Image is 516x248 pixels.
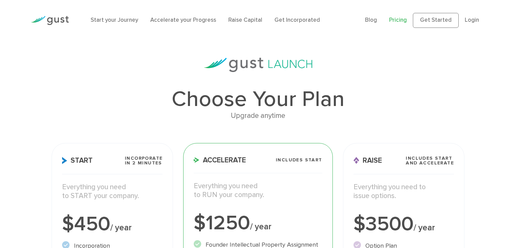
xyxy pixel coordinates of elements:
[250,222,271,232] span: / year
[52,88,464,110] h1: Choose Your Plan
[62,183,163,201] p: Everything you need to START your company.
[194,157,199,163] img: Accelerate Icon
[62,214,163,234] div: $450
[353,214,454,234] div: $3500
[353,183,454,201] p: Everything you need to issue options.
[389,17,407,23] a: Pricing
[62,157,67,164] img: Start Icon X2
[194,213,322,233] div: $1250
[413,13,459,28] a: Get Started
[274,17,320,23] a: Get Incorporated
[125,156,163,165] span: Incorporate in 2 Minutes
[276,158,322,162] span: Includes START
[414,223,435,233] span: / year
[194,182,322,200] p: Everything you need to RUN your company.
[91,17,138,23] a: Start your Journey
[353,157,382,164] span: Raise
[52,110,464,122] div: Upgrade anytime
[204,58,312,72] img: gust-launch-logos.svg
[406,156,454,165] span: Includes START and ACCELERATE
[353,157,359,164] img: Raise Icon
[150,17,216,23] a: Accelerate your Progress
[194,157,246,164] span: Accelerate
[62,157,93,164] span: Start
[31,16,69,25] img: Gust Logo
[365,17,377,23] a: Blog
[465,17,479,23] a: Login
[110,223,132,233] span: / year
[228,17,262,23] a: Raise Capital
